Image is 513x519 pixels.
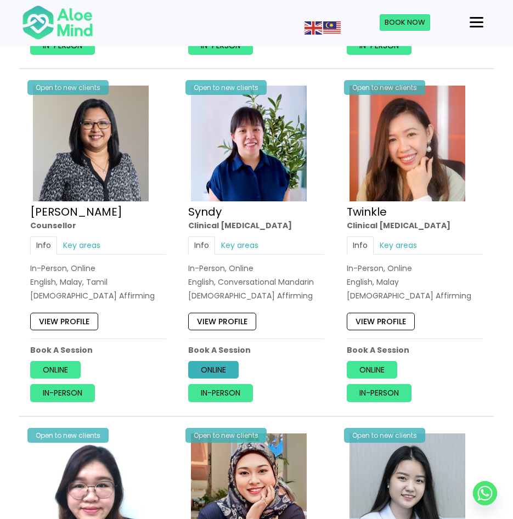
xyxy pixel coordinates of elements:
[188,205,222,220] a: Syndy
[188,291,324,302] div: [DEMOGRAPHIC_DATA] Affirming
[347,345,483,356] p: Book A Session
[347,221,483,232] div: Clinical [MEDICAL_DATA]
[30,205,122,220] a: [PERSON_NAME]
[185,80,267,95] div: Open to new clients
[188,362,239,379] a: Online
[30,291,166,302] div: [DEMOGRAPHIC_DATA] Affirming
[347,263,483,274] div: In-Person, Online
[347,385,411,402] a: In-person
[57,237,106,255] a: Key areas
[30,385,95,402] a: In-person
[30,37,95,54] a: In-person
[374,237,423,255] a: Key areas
[465,13,488,32] button: Menu
[188,37,253,54] a: In-person
[347,237,374,255] a: Info
[188,237,215,255] a: Info
[188,385,253,402] a: In-person
[344,428,425,443] div: Open to new clients
[473,481,497,505] a: Whatsapp
[30,263,166,274] div: In-Person, Online
[385,17,425,27] span: Book Now
[347,205,387,220] a: Twinkle
[30,345,166,356] p: Book A Session
[188,263,324,274] div: In-Person, Online
[188,277,324,287] p: English, Conversational Mandarin
[27,428,109,443] div: Open to new clients
[344,80,425,95] div: Open to new clients
[30,221,166,232] div: Counsellor
[347,277,483,287] p: English, Malay
[30,362,81,379] a: Online
[188,313,256,330] a: View profile
[30,313,98,330] a: View profile
[347,362,397,379] a: Online
[347,313,415,330] a: View profile
[30,237,57,255] a: Info
[349,86,465,201] img: twinkle_cropped-300×300
[305,22,323,33] a: English
[323,22,342,33] a: Malay
[188,345,324,356] p: Book A Session
[188,221,324,232] div: Clinical [MEDICAL_DATA]
[27,80,109,95] div: Open to new clients
[33,86,149,201] img: Sabrina
[347,37,411,54] a: In-person
[22,4,93,41] img: Aloe mind Logo
[191,86,307,201] img: Syndy
[185,428,267,443] div: Open to new clients
[380,14,430,31] a: Book Now
[305,21,322,35] img: en
[347,291,483,302] div: [DEMOGRAPHIC_DATA] Affirming
[215,237,264,255] a: Key areas
[30,277,166,287] p: English, Malay, Tamil
[323,21,341,35] img: ms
